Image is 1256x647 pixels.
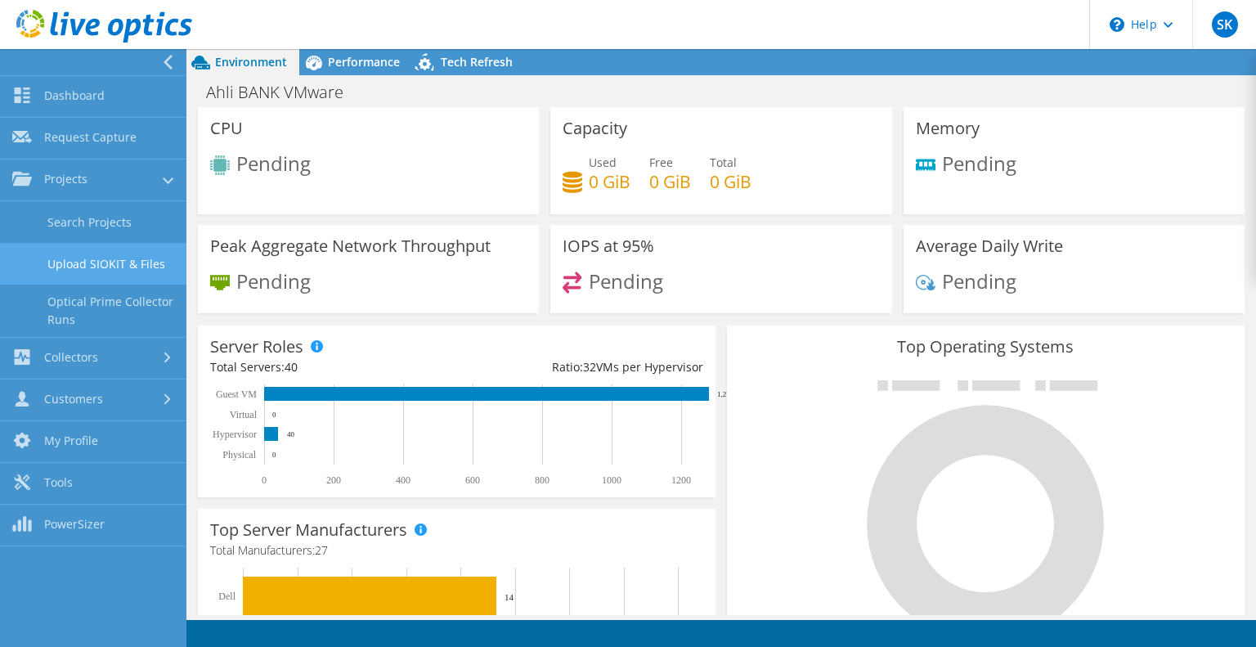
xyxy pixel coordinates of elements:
span: 32 [583,359,596,375]
text: 0 [262,474,267,486]
text: 1,279 [717,390,734,398]
text: 1000 [602,474,621,486]
span: Tech Refresh [441,54,513,70]
text: Hypervisor [213,429,257,440]
text: Physical [222,449,256,461]
svg: \n [1110,17,1124,32]
h3: Top Server Manufacturers [210,521,407,539]
text: 1200 [671,474,691,486]
span: Pending [942,267,1016,294]
h3: Top Operating Systems [739,338,1232,356]
text: Virtual [230,409,258,420]
span: Pending [236,267,311,294]
span: Free [649,155,673,170]
text: 40 [287,430,295,438]
span: Performance [328,54,400,70]
span: SK [1212,11,1238,38]
h3: Peak Aggregate Network Throughput [210,237,491,255]
span: Pending [942,149,1016,176]
span: 27 [315,542,328,558]
span: Pending [236,150,311,177]
div: Ratio: VMs per Hypervisor [456,358,702,376]
text: 0 [272,411,276,419]
text: 400 [396,474,410,486]
span: Used [589,155,617,170]
text: 14 [505,592,514,602]
h3: Server Roles [210,338,303,356]
text: 600 [465,474,480,486]
text: 200 [326,474,341,486]
text: Guest VM [216,389,257,400]
span: Pending [589,267,663,294]
span: 40 [285,359,298,375]
span: Environment [215,54,287,70]
span: Total [710,155,737,170]
div: Total Servers: [210,358,456,376]
h3: Capacity [563,119,627,137]
text: Dell [218,591,235,602]
h3: IOPS at 95% [563,237,654,255]
h4: 0 GiB [649,173,691,191]
h3: Memory [916,119,980,137]
text: 0 [272,451,276,459]
h4: 0 GiB [710,173,751,191]
h3: CPU [210,119,243,137]
h1: Ahli BANK VMware [199,83,369,101]
h4: Total Manufacturers: [210,541,703,559]
h4: 0 GiB [589,173,630,191]
h3: Average Daily Write [916,237,1063,255]
text: 800 [535,474,549,486]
